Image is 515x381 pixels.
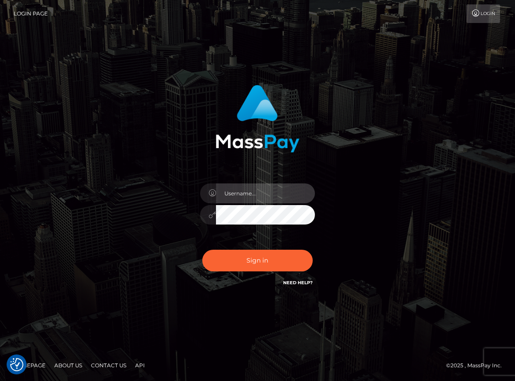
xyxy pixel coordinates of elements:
[216,85,299,152] img: MassPay Login
[10,358,23,371] button: Consent Preferences
[10,358,49,372] a: Homepage
[216,183,315,203] input: Username...
[132,358,148,372] a: API
[87,358,130,372] a: Contact Us
[10,358,23,371] img: Revisit consent button
[283,280,313,286] a: Need Help?
[446,361,508,370] div: © 2025 , MassPay Inc.
[202,250,313,271] button: Sign in
[14,4,48,23] a: Login Page
[466,4,500,23] a: Login
[51,358,86,372] a: About Us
